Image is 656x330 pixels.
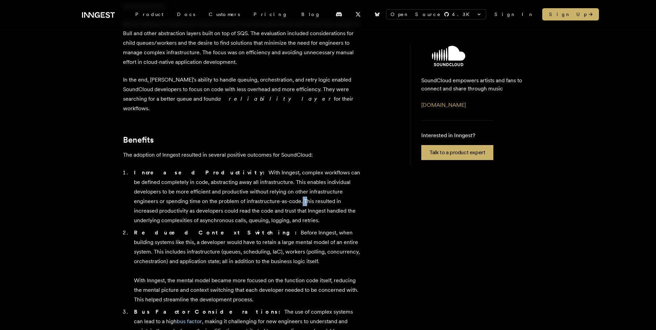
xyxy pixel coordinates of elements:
[421,131,493,140] p: Interested in Inngest?
[134,309,284,315] strong: Bus Factor Considerations:
[202,8,247,20] a: Customers
[247,8,295,20] a: Pricing
[123,19,362,67] p: Before settling on Inngest, the SoundCloud team explored alternatives such as the new version of ...
[123,135,154,145] a: Benefits
[351,9,366,20] a: X
[218,96,334,102] em: a reliability layer
[370,9,385,20] a: Bluesky
[421,76,522,93] p: SoundCloud empowers artists and fans to connect and share through music
[128,8,170,20] div: Product
[452,11,474,18] span: 4.3 K
[421,145,493,160] a: Talk to a product expert
[123,75,362,113] p: In the end, [PERSON_NAME]'s ability to handle queuing, orchestration, and retry logic enabled Sou...
[134,169,269,176] strong: Increased Productivity:
[421,102,466,108] a: [DOMAIN_NAME]
[542,8,599,20] a: Sign Up
[123,150,362,160] p: The adoption of Inngest resulted in several positive outcomes for SoundCloud:
[408,46,490,66] img: SoundCloud's logo
[132,168,362,225] li: With Inngest, complex workflows can be defined completely in code, abstracting away all infrastru...
[132,228,362,304] li: Before Inngest, when building systems like this, a developer would have to retain a large mental ...
[391,11,441,18] span: Open Source
[170,8,202,20] a: Docs
[177,318,202,325] a: bus factor
[134,229,301,236] strong: Reduced Context Switching:
[331,9,346,20] a: Discord
[295,8,327,20] a: Blog
[494,11,534,18] a: Sign In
